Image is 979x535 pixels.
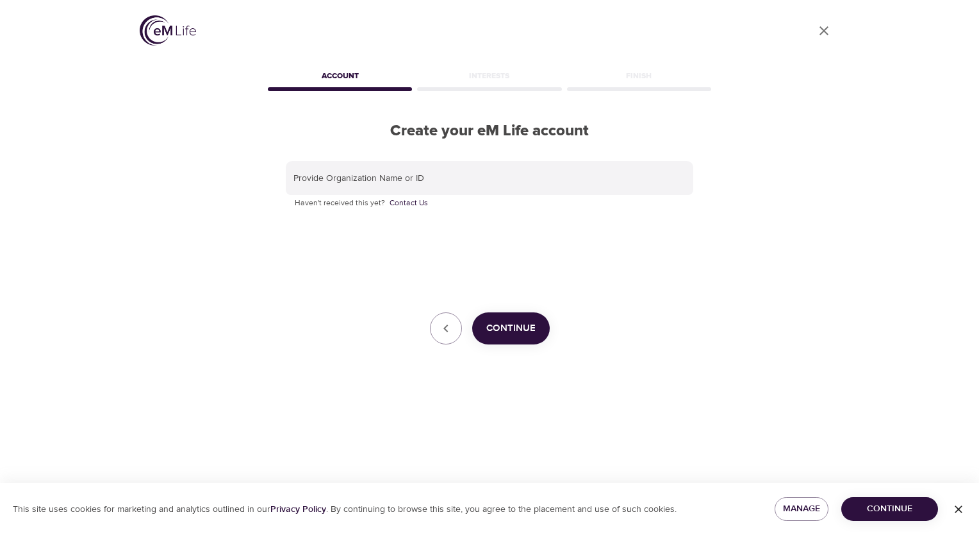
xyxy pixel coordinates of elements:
[841,497,938,521] button: Continue
[809,15,839,46] a: close
[265,122,714,140] h2: Create your eM Life account
[775,497,828,521] button: Manage
[270,504,326,515] a: Privacy Policy
[785,501,818,517] span: Manage
[390,197,428,210] a: Contact Us
[472,312,550,344] button: Continue
[486,320,536,337] span: Continue
[140,15,196,46] img: logo
[851,501,928,517] span: Continue
[295,197,684,210] p: Haven't received this yet?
